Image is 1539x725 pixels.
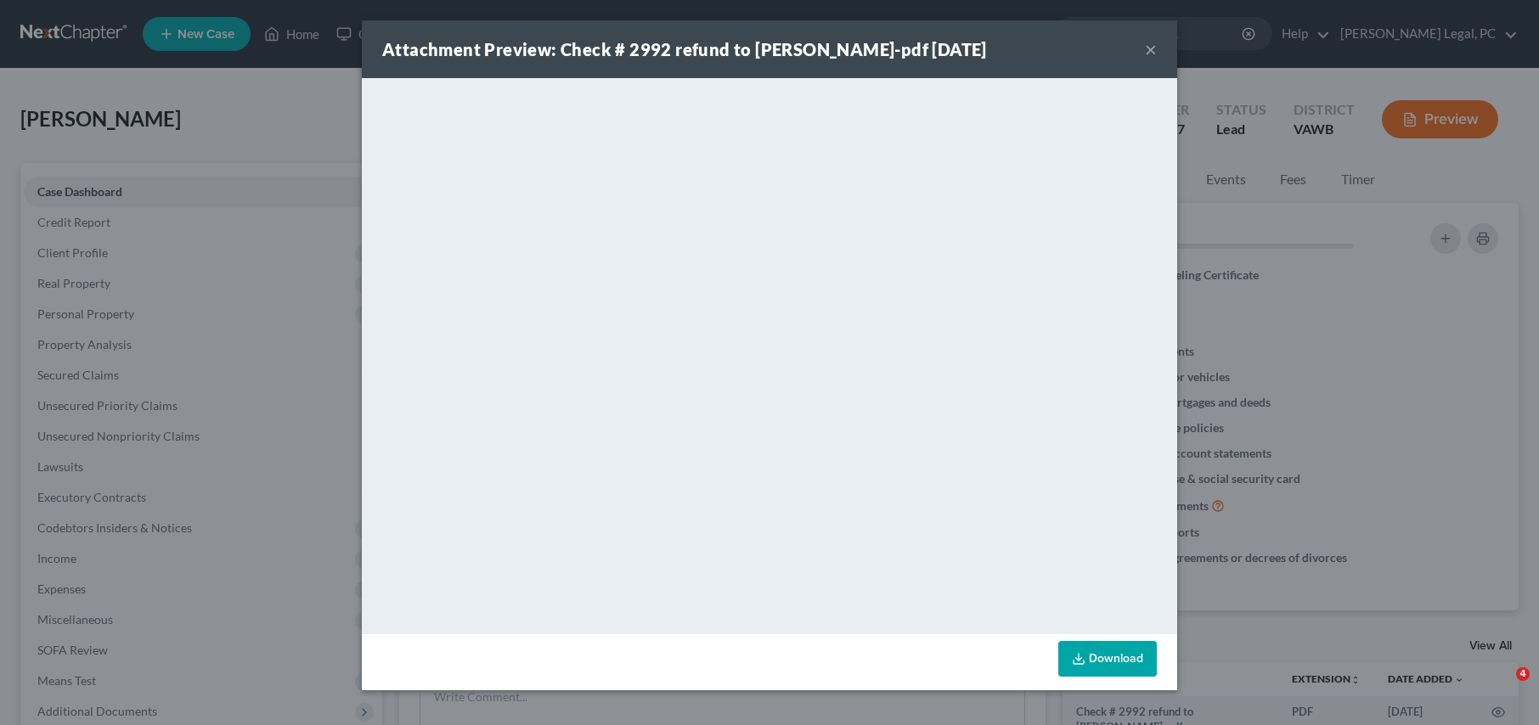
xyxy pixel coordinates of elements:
button: × [1145,39,1157,59]
iframe: Intercom live chat [1481,667,1522,708]
strong: Attachment Preview: Check # 2992 refund to [PERSON_NAME]-pdf [DATE] [382,39,987,59]
iframe: <object ng-attr-data='[URL][DOMAIN_NAME]' type='application/pdf' width='100%' height='650px'></ob... [362,78,1177,630]
a: Download [1058,641,1157,677]
span: 4 [1516,667,1530,681]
